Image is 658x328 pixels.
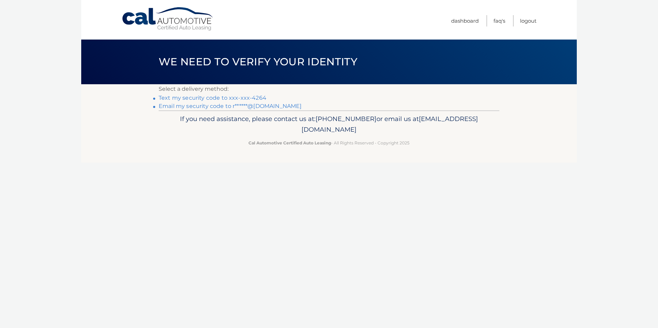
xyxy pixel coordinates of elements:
[163,113,495,135] p: If you need assistance, please contact us at: or email us at
[520,15,537,26] a: Logout
[159,103,302,109] a: Email my security code to r******@[DOMAIN_NAME]
[121,7,214,31] a: Cal Automotive
[159,95,266,101] a: Text my security code to xxx-xxx-4264
[159,55,357,68] span: We need to verify your identity
[159,84,499,94] p: Select a delivery method:
[163,139,495,146] p: - All Rights Reserved - Copyright 2025
[248,140,331,145] strong: Cal Automotive Certified Auto Leasing
[316,115,376,123] span: [PHONE_NUMBER]
[451,15,479,26] a: Dashboard
[493,15,505,26] a: FAQ's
